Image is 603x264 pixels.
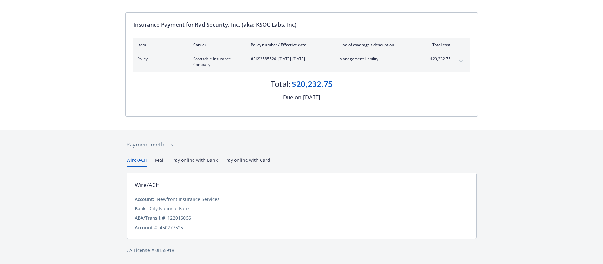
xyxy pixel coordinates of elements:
div: Total cost [426,42,450,48]
span: Scottsdale Insurance Company [193,56,240,68]
button: Mail [155,157,165,167]
div: Payment methods [127,140,477,149]
button: expand content [456,56,466,66]
span: Policy [137,56,183,62]
div: Line of coverage / description [339,42,416,48]
span: Management Liability [339,56,416,62]
div: Account: [135,196,154,202]
div: Policy number / Effective date [251,42,329,48]
div: ABA/Transit # [135,215,165,221]
div: Wire/ACH [135,181,160,189]
div: 450277525 [160,224,183,231]
div: CA License # 0H55918 [127,247,477,254]
button: Pay online with Bank [172,157,218,167]
div: [DATE] [303,93,320,102]
div: Bank: [135,205,147,212]
button: Pay online with Card [225,157,270,167]
button: Wire/ACH [127,157,147,167]
div: $20,232.75 [292,78,333,90]
div: Item [137,42,183,48]
div: Newfront Insurance Services [157,196,220,202]
div: Account # [135,224,157,231]
span: $20,232.75 [426,56,450,62]
div: Total: [271,78,290,90]
span: #EKS3585526 - [DATE]-[DATE] [251,56,329,62]
div: City National Bank [150,205,190,212]
div: Carrier [193,42,240,48]
div: PolicyScottsdale Insurance Company#EKS3585526- [DATE]-[DATE]Management Liability$20,232.75expand ... [133,52,470,72]
div: Due on [283,93,301,102]
div: 122016066 [167,215,191,221]
div: Insurance Payment for Rad Security, Inc. (aka: KSOC Labs, Inc) [133,21,470,29]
